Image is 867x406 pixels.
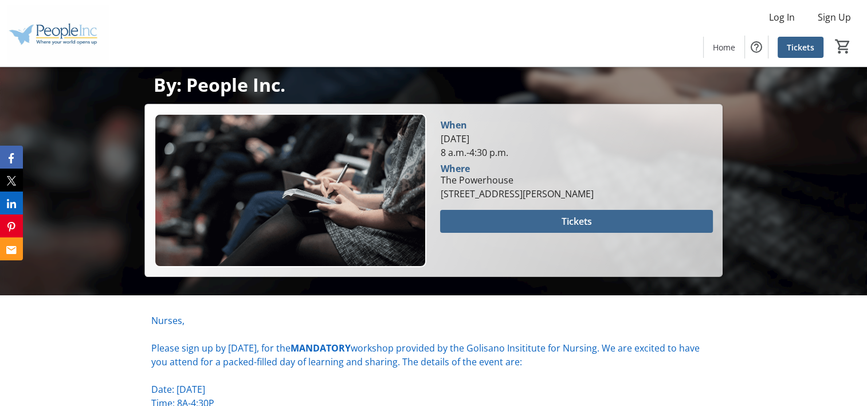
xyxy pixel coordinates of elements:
[833,36,853,57] button: Cart
[440,187,593,201] div: [STREET_ADDRESS][PERSON_NAME]
[787,41,814,53] span: Tickets
[760,8,804,26] button: Log In
[562,214,592,228] span: Tickets
[440,118,466,132] div: When
[151,314,185,327] span: Nurses,
[809,8,860,26] button: Sign Up
[745,36,768,58] button: Help
[7,5,109,62] img: People Inc.'s Logo
[151,342,291,354] span: Please sign up by [DATE], for the
[151,383,205,396] span: Date: [DATE]
[713,41,735,53] span: Home
[704,37,744,58] a: Home
[440,210,712,233] button: Tickets
[818,10,851,24] span: Sign Up
[440,164,469,173] div: Where
[778,37,823,58] a: Tickets
[769,10,795,24] span: Log In
[154,114,426,267] img: Campaign CTA Media Photo
[440,173,593,187] div: The Powerhouse
[154,75,713,95] p: By: People Inc.
[151,342,700,368] span: workshop provided by the Golisano Insititute for Nursing. We are excited to have you attend for a...
[291,342,351,354] strong: MANDATORY
[440,132,712,159] div: [DATE] 8 a.m.-4:30 p.m.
